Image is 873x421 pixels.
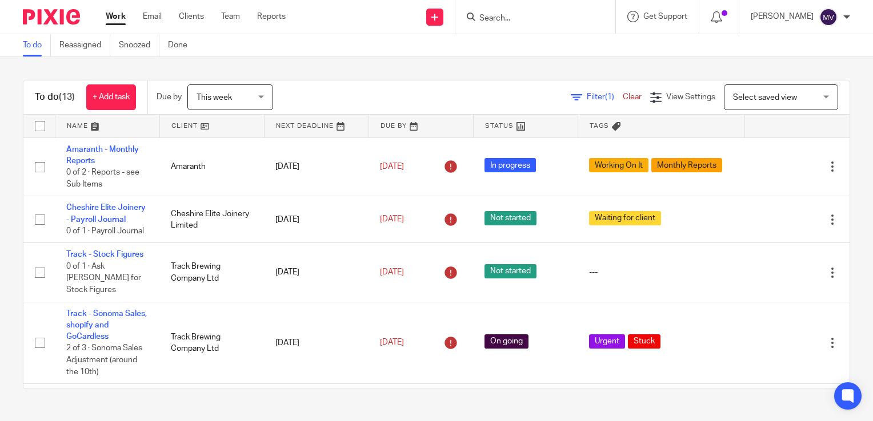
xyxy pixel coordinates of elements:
a: Amaranth - Monthly Reports [66,145,139,165]
td: Cheshire Elite Joinery Limited [159,196,264,243]
a: Clients [179,11,204,22]
td: Track Brewing Company Ltd [159,243,264,302]
h1: To do [35,91,75,103]
span: This week [197,94,232,102]
a: To do [23,34,51,56]
span: [DATE] [380,339,404,347]
td: Amaranth [159,137,264,196]
a: Email [143,11,162,22]
td: [DATE] [264,137,369,196]
a: Work [106,11,126,22]
a: Done [168,34,196,56]
span: Not started [484,264,536,278]
img: svg%3E [819,8,838,26]
div: --- [589,266,734,278]
a: Clear [623,93,642,101]
span: Not started [484,211,536,225]
td: [DATE] [264,196,369,243]
p: [PERSON_NAME] [751,11,814,22]
span: Monthly Reports [651,158,722,172]
span: In progress [484,158,536,172]
a: + Add task [86,84,136,110]
a: Cheshire Elite Joinery - Payroll Journal [66,204,146,223]
span: Get Support [643,13,687,21]
img: Pixie [23,9,80,25]
span: 0 of 1 · Ask [PERSON_NAME] for Stock Figures [66,262,141,294]
span: Select saved view [733,94,797,102]
span: On going [484,334,528,349]
a: Track - Stock Figures [66,250,143,258]
a: Reassigned [59,34,110,56]
span: Stuck [628,334,660,349]
span: Filter [587,93,623,101]
span: 2 of 3 · Sonoma Sales Adjustment (around the 10th) [66,345,142,376]
span: View Settings [666,93,715,101]
span: [DATE] [380,163,404,171]
td: [DATE] [264,302,369,384]
span: Urgent [589,334,625,349]
span: Working On It [589,158,648,172]
p: Due by [157,91,182,103]
a: Team [221,11,240,22]
span: Tags [590,123,609,129]
span: [DATE] [380,216,404,224]
td: [DATE] [264,243,369,302]
span: Waiting for client [589,211,661,225]
td: Track Brewing Company Ltd [159,302,264,384]
a: Reports [257,11,286,22]
input: Search [478,14,581,24]
span: 0 of 2 · Reports - see Sub Items [66,168,139,188]
span: [DATE] [380,268,404,276]
a: Snoozed [119,34,159,56]
span: (1) [605,93,614,101]
a: Track - Sonoma Sales, shopify and GoCardless [66,310,147,341]
span: (13) [59,92,75,102]
span: 0 of 1 · Payroll Journal [66,227,144,235]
